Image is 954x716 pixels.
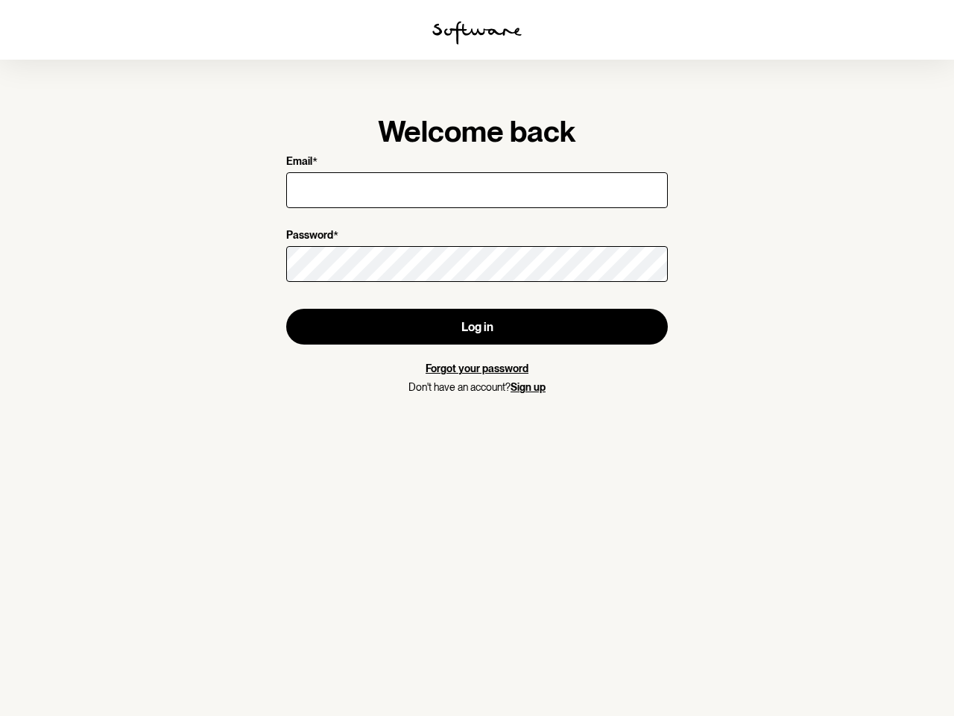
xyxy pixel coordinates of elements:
h1: Welcome back [286,113,668,149]
p: Don't have an account? [286,381,668,394]
p: Password [286,229,333,243]
p: Email [286,155,312,169]
button: Log in [286,309,668,345]
img: software logo [432,21,522,45]
a: Forgot your password [426,362,528,374]
a: Sign up [511,381,546,393]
